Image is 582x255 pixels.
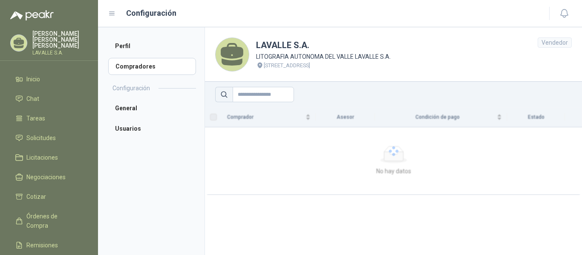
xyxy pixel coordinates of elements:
[26,153,58,162] span: Licitaciones
[108,58,196,75] a: Compradores
[108,37,196,54] a: Perfil
[26,114,45,123] span: Tareas
[10,10,54,20] img: Logo peakr
[32,50,88,55] p: LAVALLE S.A.
[108,100,196,117] a: General
[112,83,150,93] h2: Configuración
[538,37,572,48] div: Vendedor
[26,212,80,230] span: Órdenes de Compra
[10,169,88,185] a: Negociaciones
[10,208,88,234] a: Órdenes de Compra
[26,172,66,182] span: Negociaciones
[10,71,88,87] a: Inicio
[256,52,391,61] p: LITOGRAFIA AUTONOMA DEL VALLE LAVALLE S.A.
[264,61,310,70] p: [STREET_ADDRESS]
[10,110,88,126] a: Tareas
[10,189,88,205] a: Cotizar
[126,7,176,19] h1: Configuración
[108,120,196,137] a: Usuarios
[10,149,88,166] a: Licitaciones
[10,237,88,253] a: Remisiones
[26,74,40,84] span: Inicio
[26,133,56,143] span: Solicitudes
[10,91,88,107] a: Chat
[26,94,39,103] span: Chat
[26,241,58,250] span: Remisiones
[256,39,391,52] h1: LAVALLE S.A.
[26,192,46,201] span: Cotizar
[32,31,88,49] p: [PERSON_NAME] [PERSON_NAME] [PERSON_NAME]
[10,130,88,146] a: Solicitudes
